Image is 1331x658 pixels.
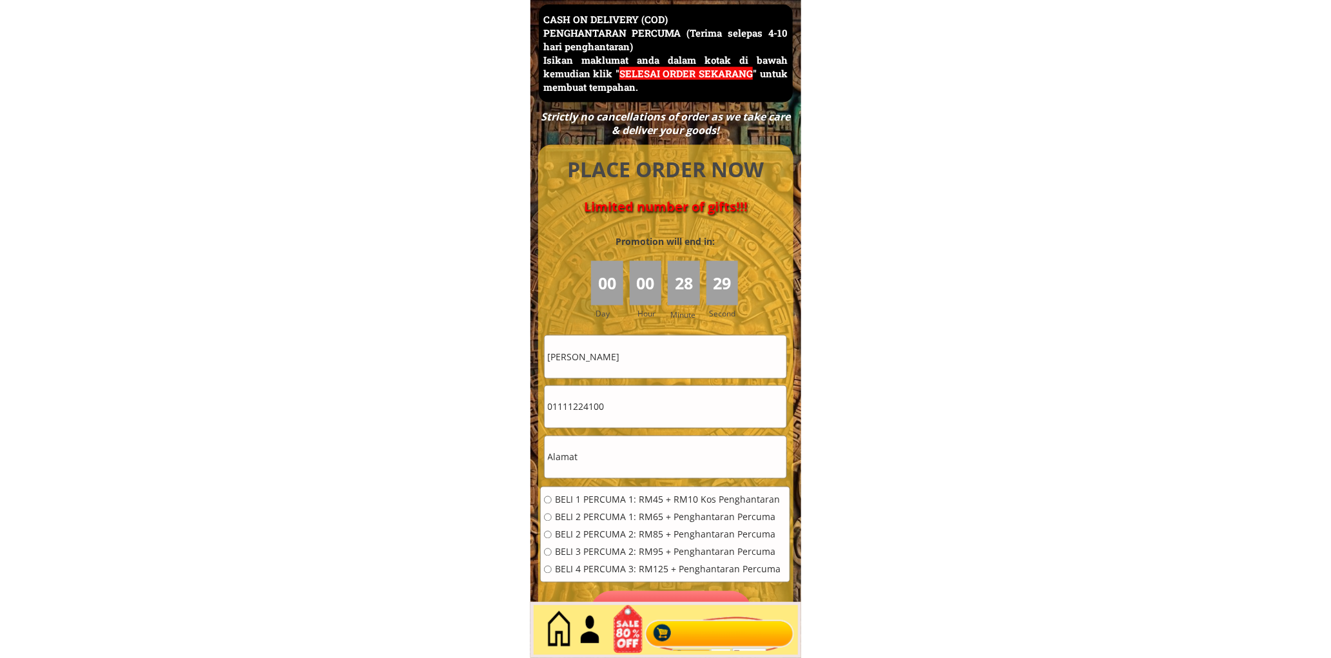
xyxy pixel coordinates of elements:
[670,309,699,321] h3: Minute
[590,591,752,634] p: Pesan sekarang
[592,235,738,249] h3: Promotion will end in:
[555,548,781,557] span: BELI 3 PERCUMA 2: RM95 + Penghantaran Percuma
[545,436,786,478] input: Alamat
[619,67,753,80] span: SELESAI ORDER SEKARANG
[637,307,665,320] h3: Hour
[545,386,786,428] input: Telefon
[553,155,779,184] h4: PLACE ORDER NOW
[710,307,741,320] h3: Second
[555,530,781,539] span: BELI 2 PERCUMA 2: RM85 + Penghantaran Percuma
[596,307,628,320] h3: Day
[555,513,781,522] span: BELI 2 PERCUMA 1: RM65 + Penghantaran Percuma
[555,496,781,505] span: BELI 1 PERCUMA 1: RM45 + RM10 Kos Penghantaran
[555,565,781,574] span: BELI 4 PERCUMA 3: RM125 + Penghantaran Percuma
[553,199,779,215] h4: Limited number of gifts!!!
[536,110,794,137] div: Strictly no cancellations of order as we take care & deliver your goods!
[545,336,786,378] input: Nama
[543,13,788,94] h3: CASH ON DELIVERY (COD) PENGHANTARAN PERCUMA (Terima selepas 4-10 hari penghantaran) Isikan maklum...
